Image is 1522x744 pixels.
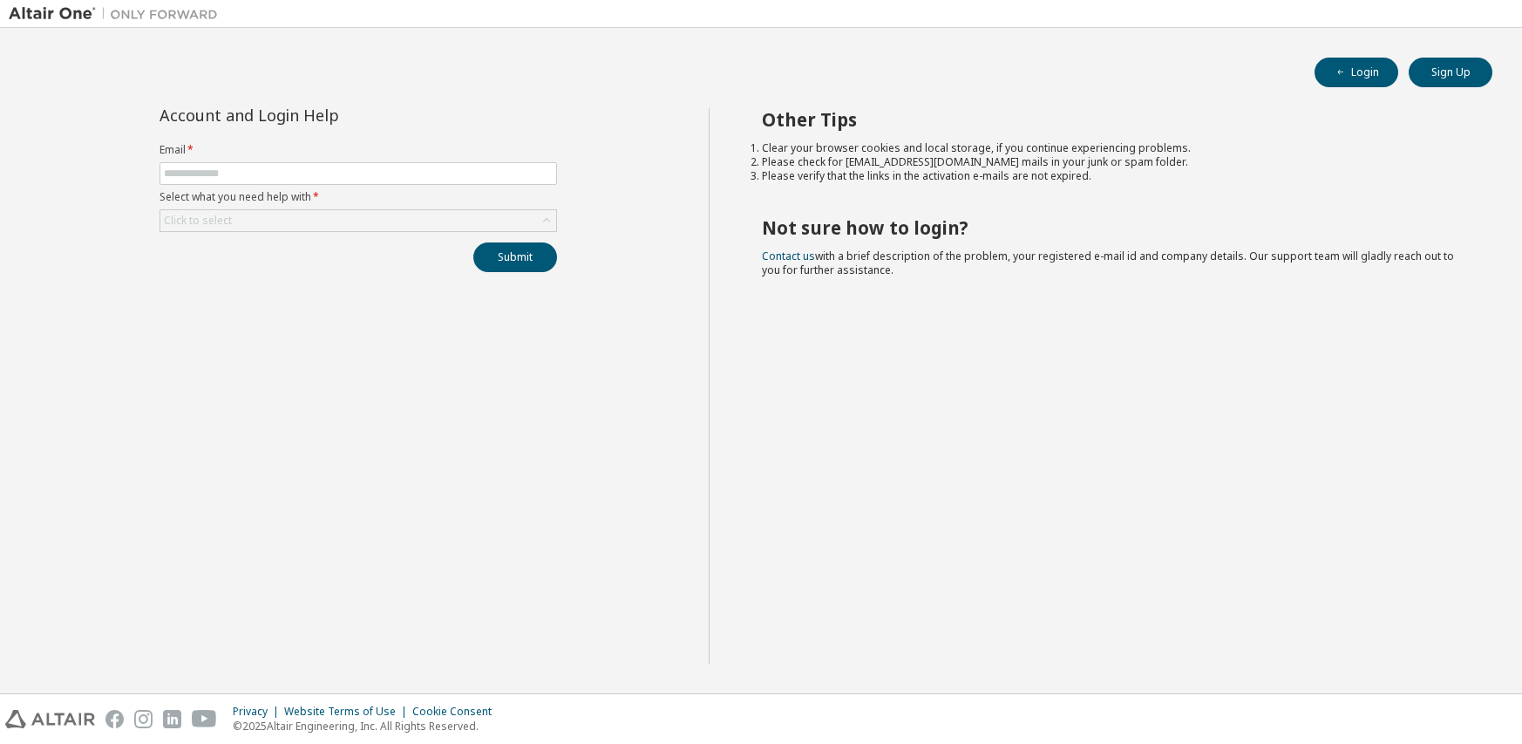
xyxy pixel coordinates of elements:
[473,242,557,272] button: Submit
[134,710,153,728] img: instagram.svg
[233,719,502,734] p: © 2025 Altair Engineering, Inc. All Rights Reserved.
[233,705,284,719] div: Privacy
[1409,58,1492,87] button: Sign Up
[105,710,124,728] img: facebook.svg
[9,5,227,23] img: Altair One
[762,169,1462,183] li: Please verify that the links in the activation e-mails are not expired.
[762,249,1454,277] span: with a brief description of the problem, your registered e-mail id and company details. Our suppo...
[284,705,412,719] div: Website Terms of Use
[762,155,1462,169] li: Please check for [EMAIL_ADDRESS][DOMAIN_NAME] mails in your junk or spam folder.
[192,710,217,728] img: youtube.svg
[762,141,1462,155] li: Clear your browser cookies and local storage, if you continue experiencing problems.
[762,216,1462,239] h2: Not sure how to login?
[160,210,556,231] div: Click to select
[164,214,232,228] div: Click to select
[5,710,95,728] img: altair_logo.svg
[762,108,1462,131] h2: Other Tips
[1315,58,1398,87] button: Login
[412,705,502,719] div: Cookie Consent
[160,108,478,122] div: Account and Login Help
[762,249,815,263] a: Contact us
[163,710,181,728] img: linkedin.svg
[160,190,557,204] label: Select what you need help with
[160,143,557,157] label: Email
